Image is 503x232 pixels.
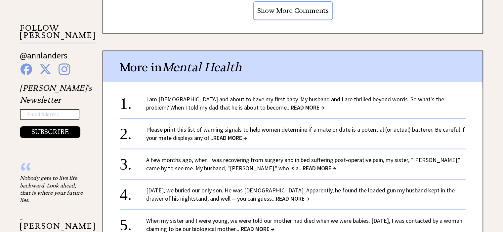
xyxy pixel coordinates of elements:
[120,95,146,107] div: 1.
[103,51,482,82] div: More in
[20,82,92,138] div: [PERSON_NAME]'s Newsletter
[213,134,247,142] span: READ MORE →
[146,156,460,172] a: A few months ago, when I was recovering from surgery and in bed suffering post-operative pain, my...
[146,126,465,142] a: Please print this list of warning signals to help women determine if a mate or date is a potentia...
[20,109,79,120] input: Email Address
[120,156,146,168] div: 3.
[20,168,86,174] div: “
[20,24,96,43] p: FOLLOW [PERSON_NAME]
[276,195,310,202] span: READ MORE →
[146,95,444,111] a: I am [DEMOGRAPHIC_DATA] and about to have my first baby. My husband and I are thrilled beyond wor...
[146,186,455,202] a: [DATE], we buried our only son. He was [DEMOGRAPHIC_DATA]. Apparently, he found the loaded gun my...
[303,164,336,172] span: READ MORE →
[39,63,51,75] img: x%20blue.png
[120,186,146,198] div: 4.
[20,126,80,138] button: SUBSCRIBE
[20,50,67,67] a: @annlanders
[291,104,324,111] span: READ MORE →
[120,216,146,229] div: 5.
[21,63,32,75] img: facebook%20blue.png
[120,125,146,138] div: 2.
[20,174,86,204] div: Nobody gets to live life backward. Look ahead, that is where your future lies.
[162,60,242,75] span: Mental Health
[59,63,70,75] img: instagram%20blue.png
[253,1,333,20] input: Show More Comments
